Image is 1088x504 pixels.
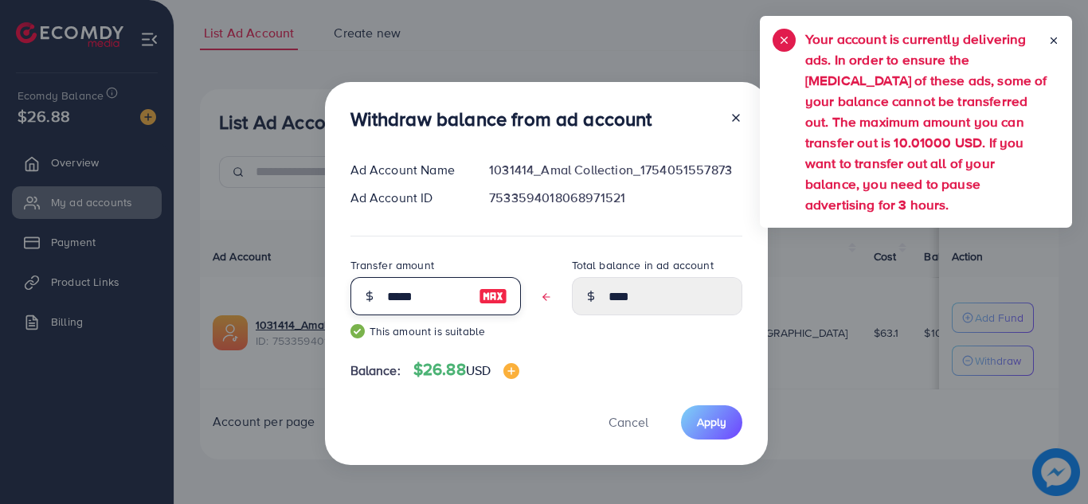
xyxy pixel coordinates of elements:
[413,360,519,380] h4: $26.88
[350,107,652,131] h3: Withdraw balance from ad account
[609,413,648,431] span: Cancel
[466,361,491,379] span: USD
[350,257,434,273] label: Transfer amount
[350,361,401,380] span: Balance:
[681,405,742,440] button: Apply
[476,189,754,207] div: 7533594018068971521
[338,189,477,207] div: Ad Account ID
[476,161,754,179] div: 1031414_Amal Collection_1754051557873
[338,161,477,179] div: Ad Account Name
[350,324,365,338] img: guide
[350,323,521,339] small: This amount is suitable
[805,29,1048,215] h5: Your account is currently delivering ads. In order to ensure the [MEDICAL_DATA] of these ads, som...
[589,405,668,440] button: Cancel
[479,287,507,306] img: image
[572,257,714,273] label: Total balance in ad account
[697,414,726,430] span: Apply
[503,363,519,379] img: image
